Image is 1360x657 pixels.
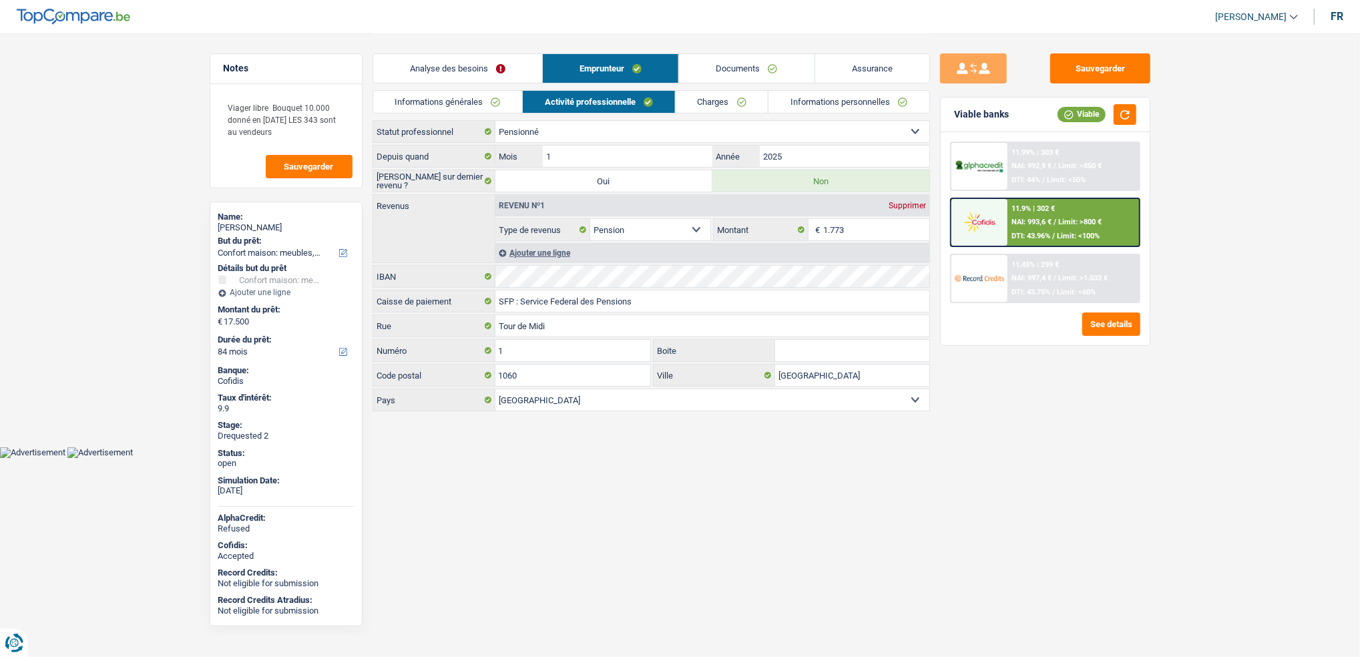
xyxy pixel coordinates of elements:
span: DTI: 43.75% [1011,288,1050,296]
a: Documents [679,54,814,83]
label: IBAN [373,266,495,287]
span: NAI: 992,9 € [1011,162,1052,170]
label: Montant [714,219,809,240]
div: Revenu nº1 [495,202,548,210]
a: Charges [676,91,768,113]
img: Advertisement [67,447,133,458]
div: Refused [218,523,354,534]
div: Ajouter une ligne [218,288,354,297]
label: Numéro [373,340,495,361]
span: € [809,219,823,240]
div: Taux d'intérêt: [218,393,354,403]
label: Caisse de paiement [373,290,495,312]
span: / [1052,288,1055,296]
div: Supprimer [885,202,929,210]
span: Limit: >850 € [1058,162,1102,170]
span: Limit: <50% [1047,176,1086,184]
label: But du prêt: [218,236,351,246]
label: Non [712,170,929,192]
div: 11.9% | 302 € [1011,204,1055,213]
div: Record Credits Atradius: [218,595,354,606]
button: See details [1082,312,1140,336]
div: Cofidis: [218,540,354,551]
span: / [1054,162,1056,170]
span: Sauvegarder [284,162,334,171]
span: Limit: <100% [1057,232,1100,240]
a: Informations personnelles [768,91,929,113]
label: Depuis quand [373,146,495,167]
button: Sauvegarder [266,155,353,178]
a: Assurance [815,54,929,83]
a: Informations générales [373,91,523,113]
div: Drequested 2 [218,431,354,441]
label: Revenus [373,195,495,210]
div: Simulation Date: [218,475,354,486]
div: Banque: [218,365,354,376]
a: [PERSON_NAME] [1204,6,1298,28]
img: Cofidis [955,210,1004,234]
img: TopCompare Logo [17,9,130,25]
span: / [1042,176,1045,184]
div: Détails but du prêt [218,263,354,274]
label: Année [712,146,760,167]
span: NAI: 997,4 € [1011,274,1052,282]
label: Boite [654,340,775,361]
span: DTI: 43.96% [1011,232,1050,240]
span: € [218,316,223,327]
div: open [218,458,354,469]
div: AlphaCredit: [218,513,354,523]
input: MM [543,146,712,167]
label: Type de revenus [495,219,590,240]
div: Status: [218,448,354,459]
div: Record Credits: [218,568,354,578]
span: [PERSON_NAME] [1215,11,1287,23]
div: [DATE] [218,485,354,496]
span: / [1054,274,1056,282]
span: NAI: 993,6 € [1011,218,1052,226]
span: Limit: <60% [1057,288,1096,296]
label: Ville [654,365,775,386]
div: 11.99% | 303 € [1011,148,1059,157]
label: Rue [373,315,495,337]
span: DTI: 44% [1011,176,1040,184]
span: Limit: >800 € [1058,218,1102,226]
a: Activité professionnelle [523,91,675,113]
div: Accepted [218,551,354,562]
label: Durée du prêt: [218,335,351,345]
label: Statut professionnel [373,121,495,142]
button: Sauvegarder [1050,53,1150,83]
div: Viable banks [954,109,1009,120]
div: Viable [1058,107,1106,122]
label: Oui [495,170,712,192]
span: Limit: >1.033 € [1058,274,1108,282]
div: fr [1331,10,1343,23]
label: Code postal [373,365,495,386]
div: [PERSON_NAME] [218,222,354,233]
input: AAAA [760,146,929,167]
h5: Notes [224,63,349,74]
div: Cofidis [218,376,354,387]
div: Stage: [218,420,354,431]
img: AlphaCredit [955,159,1004,174]
label: Pays [373,389,495,411]
span: / [1052,232,1055,240]
div: Name: [218,212,354,222]
img: Record Credits [955,266,1004,290]
a: Analyse des besoins [373,54,542,83]
div: Ajouter une ligne [495,243,929,262]
label: Montant du prêt: [218,304,351,315]
div: Not eligible for submission [218,578,354,589]
div: 9.9 [218,403,354,414]
div: Not eligible for submission [218,606,354,616]
span: / [1054,218,1056,226]
label: [PERSON_NAME] sur dernier revenu ? [373,170,495,192]
label: Mois [495,146,543,167]
div: 11.45% | 299 € [1011,260,1059,269]
a: Emprunteur [543,54,678,83]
